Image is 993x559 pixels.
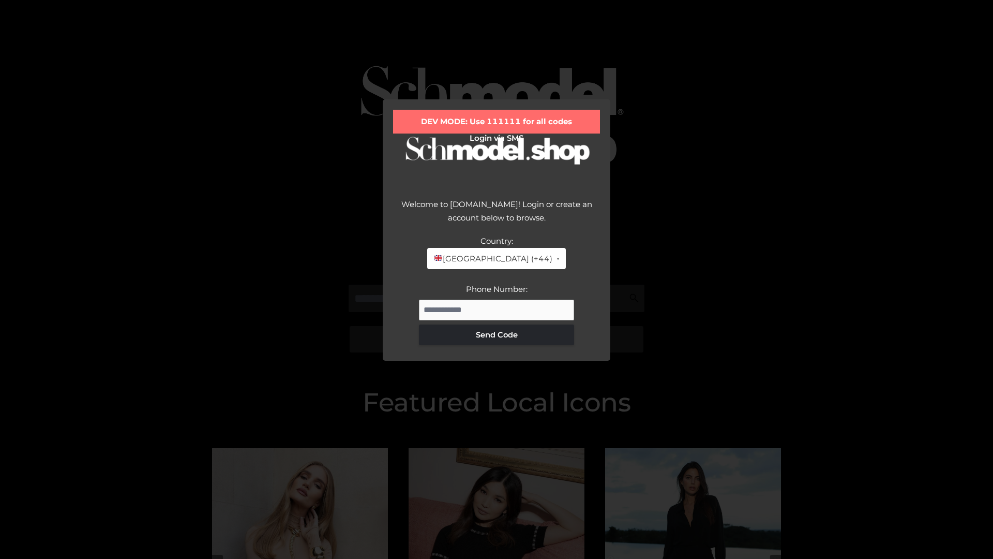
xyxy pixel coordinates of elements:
[393,110,600,134] div: DEV MODE: Use 111111 for all codes
[393,198,600,234] div: Welcome to [DOMAIN_NAME]! Login or create an account below to browse.
[419,325,574,345] button: Send Code
[466,284,528,294] label: Phone Number:
[393,134,600,143] h2: Login via SMS
[434,254,442,262] img: 🇬🇧
[433,252,552,266] span: [GEOGRAPHIC_DATA] (+44)
[480,236,513,246] label: Country:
